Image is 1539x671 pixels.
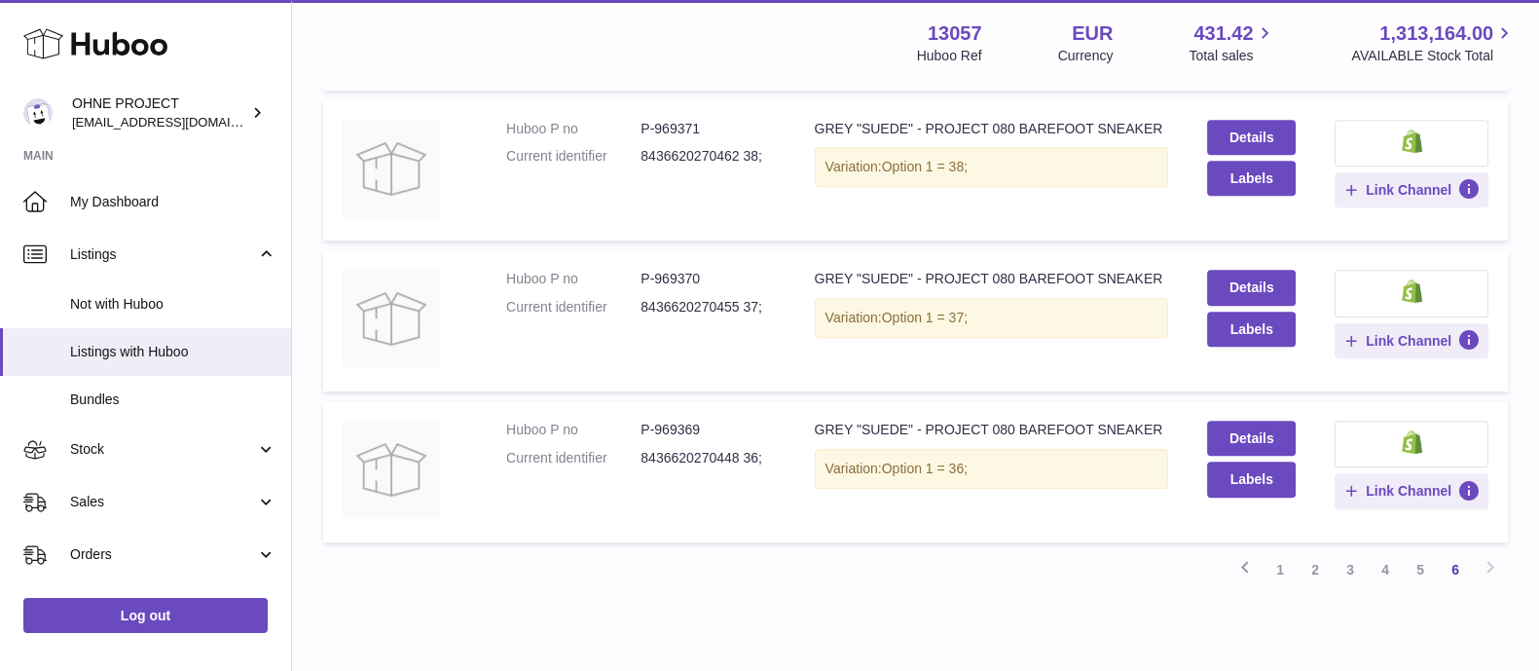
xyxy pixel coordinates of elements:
[23,598,268,633] a: Log out
[641,120,775,138] dd: P-969371
[641,270,775,288] dd: P-969370
[815,270,1169,288] div: GREY "SUEDE" - PROJECT 080 BAREFOOT SNEAKER
[1366,181,1451,199] span: Link Channel
[641,298,775,317] dd: 8436620270455 37;
[1207,161,1296,196] button: Labels
[815,147,1169,187] div: Variation:
[506,120,641,138] dt: Huboo P no
[1403,552,1438,587] a: 5
[882,159,968,174] span: Option 1 = 38;
[70,295,276,314] span: Not with Huboo
[882,461,968,476] span: Option 1 = 36;
[1333,552,1368,587] a: 3
[72,114,286,130] span: [EMAIL_ADDRESS][DOMAIN_NAME]
[506,298,641,317] dt: Current identifier
[1335,473,1488,508] button: Link Channel
[882,310,968,325] span: Option 1 = 37;
[72,94,247,131] div: OHNE PROJECT
[815,449,1169,489] div: Variation:
[928,20,982,47] strong: 13057
[917,47,982,65] div: Huboo Ref
[1368,552,1403,587] a: 4
[70,440,256,459] span: Stock
[1072,20,1113,47] strong: EUR
[1351,20,1516,65] a: 1,313,164.00 AVAILABLE Stock Total
[641,421,775,439] dd: P-969369
[815,120,1169,138] div: GREY "SUEDE" - PROJECT 080 BAREFOOT SNEAKER
[70,343,276,361] span: Listings with Huboo
[1193,20,1253,47] span: 431.42
[1207,312,1296,347] button: Labels
[1379,20,1493,47] span: 1,313,164.00
[1189,20,1275,65] a: 431.42 Total sales
[343,270,440,367] img: GREY "SUEDE" - PROJECT 080 BAREFOOT SNEAKER
[506,147,641,166] dt: Current identifier
[1298,552,1333,587] a: 2
[1366,332,1451,350] span: Link Channel
[1402,280,1422,303] img: shopify-small.png
[1351,47,1516,65] span: AVAILABLE Stock Total
[1335,172,1488,207] button: Link Channel
[1207,120,1296,155] a: Details
[815,421,1169,439] div: GREY "SUEDE" - PROJECT 080 BAREFOOT SNEAKER
[70,245,256,264] span: Listings
[343,421,440,518] img: GREY "SUEDE" - PROJECT 080 BAREFOOT SNEAKER
[1402,430,1422,454] img: shopify-small.png
[1207,421,1296,456] a: Details
[70,193,276,211] span: My Dashboard
[70,545,256,564] span: Orders
[506,270,641,288] dt: Huboo P no
[1058,47,1114,65] div: Currency
[23,98,53,128] img: internalAdmin-13057@internal.huboo.com
[641,449,775,467] dd: 8436620270448 36;
[1366,482,1451,500] span: Link Channel
[1207,462,1296,497] button: Labels
[1189,47,1275,65] span: Total sales
[1263,552,1298,587] a: 1
[343,120,440,217] img: GREY "SUEDE" - PROJECT 080 BAREFOOT SNEAKER
[70,493,256,511] span: Sales
[641,147,775,166] dd: 8436620270462 38;
[1402,130,1422,153] img: shopify-small.png
[1207,270,1296,305] a: Details
[1335,323,1488,358] button: Link Channel
[70,391,276,409] span: Bundles
[506,421,641,439] dt: Huboo P no
[1438,552,1473,587] a: 6
[815,298,1169,338] div: Variation:
[506,449,641,467] dt: Current identifier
